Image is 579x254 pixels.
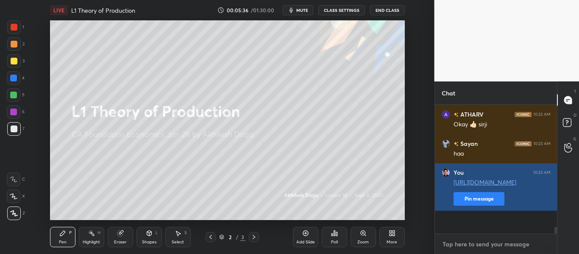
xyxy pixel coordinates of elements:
[226,234,234,240] div: 2
[236,234,239,240] div: /
[83,240,100,244] div: Highlight
[331,240,338,244] div: Poll
[442,168,450,177] img: 5f78e08646bc44f99abb663be3a7d85a.jpg
[7,122,25,136] div: 7
[387,240,397,244] div: More
[370,5,405,15] button: End Class
[459,110,484,119] h6: ATHARV
[283,5,313,15] button: mute
[7,54,25,68] div: 3
[50,5,68,15] div: LIVE
[435,105,557,234] div: grid
[184,231,187,235] div: S
[7,173,25,186] div: C
[573,112,576,118] p: D
[454,120,551,129] div: Okay 👍🏻 sirji
[7,105,25,119] div: 6
[357,240,369,244] div: Zoom
[71,6,135,14] h4: L1 Theory of Production
[7,37,25,51] div: 2
[454,150,551,158] div: haa
[454,169,464,176] h6: You
[296,7,308,13] span: mute
[7,190,25,203] div: X
[59,240,67,244] div: Pen
[7,88,25,102] div: 5
[454,142,459,146] img: no-rating-badge.077c3623.svg
[435,82,462,104] p: Chat
[533,112,551,117] div: 10:23 AM
[296,240,315,244] div: Add Slide
[69,231,72,235] div: P
[454,192,504,206] button: Pin message
[97,231,100,235] div: H
[156,231,158,235] div: L
[454,178,516,186] a: [URL][DOMAIN_NAME]
[172,240,184,244] div: Select
[318,5,365,15] button: CLASS SETTINGS
[240,233,245,241] div: 3
[459,139,478,148] h6: Sayan
[7,207,25,220] div: Z
[574,88,576,95] p: T
[533,170,551,175] div: 10:23 AM
[515,112,532,117] img: iconic-dark.1390631f.png
[533,141,551,146] div: 10:23 AM
[7,71,25,85] div: 4
[442,110,450,119] img: 68cc5f2d9aed4ca1aff7a284c7b7669a.41293813_3
[442,140,450,148] img: 943dad87eabb45438cd5204a8cec5925.jpg
[573,136,576,142] p: G
[515,141,532,146] img: iconic-dark.1390631f.png
[142,240,156,244] div: Shapes
[114,240,127,244] div: Eraser
[7,20,24,34] div: 1
[454,112,459,117] img: no-rating-badge.077c3623.svg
